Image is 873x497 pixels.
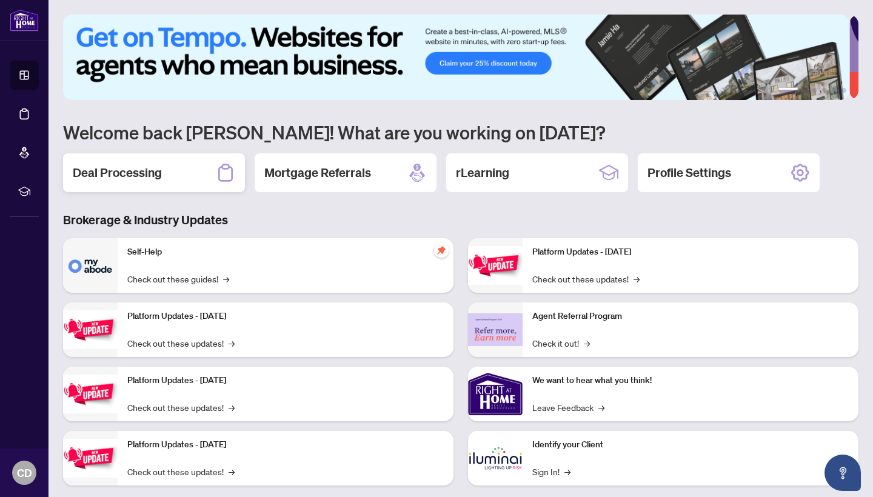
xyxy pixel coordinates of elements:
span: pushpin [434,243,449,258]
a: Check out these updates!→ [532,272,640,285]
h2: Profile Settings [647,164,731,181]
img: Slide 0 [63,15,849,100]
button: 3 [812,88,817,93]
h2: Deal Processing [73,164,162,181]
button: 2 [803,88,808,93]
a: Check out these updates!→ [127,465,235,478]
button: 1 [778,88,798,93]
img: Self-Help [63,238,118,293]
span: → [564,465,570,478]
h3: Brokerage & Industry Updates [63,212,858,228]
span: CD [17,464,32,481]
button: Open asap [824,455,861,491]
h2: Mortgage Referrals [264,164,371,181]
p: Identify your Client [532,438,849,452]
span: → [229,465,235,478]
img: logo [10,9,39,32]
p: Self-Help [127,245,444,259]
span: → [229,336,235,350]
p: Platform Updates - [DATE] [532,245,849,259]
a: Check it out!→ [532,336,590,350]
img: We want to hear what you think! [468,367,523,421]
a: Leave Feedback→ [532,401,604,414]
a: Check out these updates!→ [127,401,235,414]
a: Check out these updates!→ [127,336,235,350]
p: We want to hear what you think! [532,374,849,387]
img: Agent Referral Program [468,313,523,347]
h1: Welcome back [PERSON_NAME]! What are you working on [DATE]? [63,121,858,144]
span: → [584,336,590,350]
button: 5 [832,88,837,93]
button: 4 [822,88,827,93]
p: Platform Updates - [DATE] [127,438,444,452]
span: → [598,401,604,414]
p: Platform Updates - [DATE] [127,310,444,323]
img: Platform Updates - July 8, 2025 [63,439,118,477]
button: 6 [841,88,846,93]
p: Platform Updates - [DATE] [127,374,444,387]
a: Check out these guides!→ [127,272,229,285]
h2: rLearning [456,164,509,181]
img: Platform Updates - June 23, 2025 [468,246,523,284]
a: Sign In!→ [532,465,570,478]
span: → [229,401,235,414]
p: Agent Referral Program [532,310,849,323]
img: Identify your Client [468,431,523,485]
img: Platform Updates - September 16, 2025 [63,310,118,349]
img: Platform Updates - July 21, 2025 [63,375,118,413]
span: → [223,272,229,285]
span: → [634,272,640,285]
